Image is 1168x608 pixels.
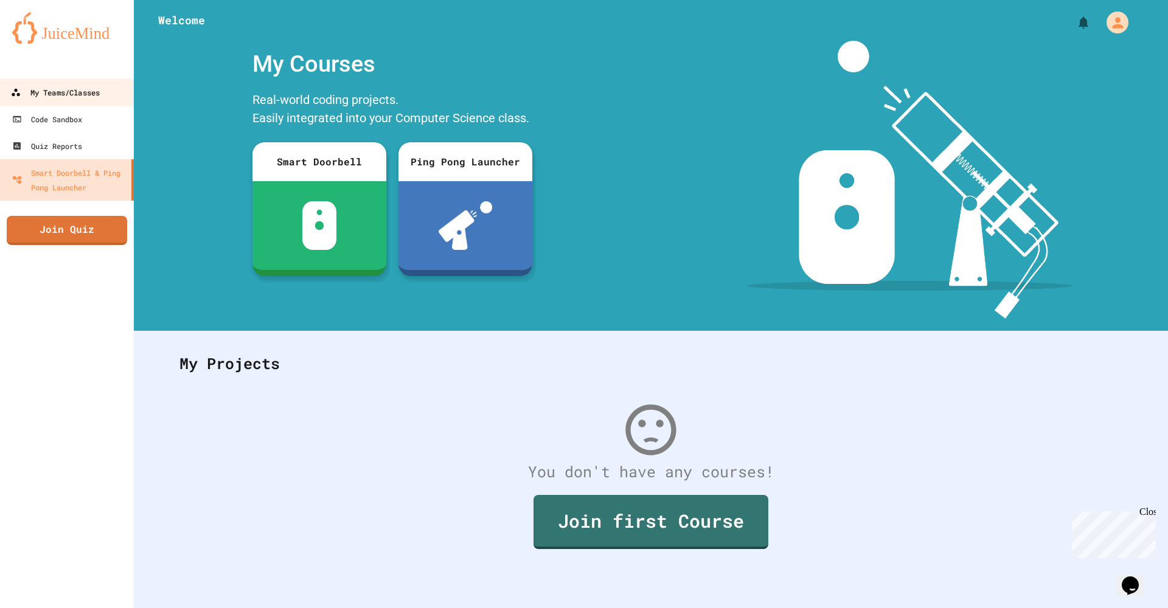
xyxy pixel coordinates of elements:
[746,41,1072,319] img: banner-image-my-projects.png
[167,340,1135,387] div: My Projects
[12,139,82,153] div: Quiz Reports
[1094,9,1131,36] div: My Account
[302,201,337,250] img: sdb-white.svg
[1117,559,1156,596] iframe: chat widget
[5,5,84,77] div: Chat with us now!Close
[398,142,532,181] div: Ping Pong Launcher
[1067,506,1156,558] iframe: chat widget
[167,460,1135,483] div: You don't have any courses!
[534,495,768,549] a: Join first Course
[252,142,386,181] div: Smart Doorbell
[12,165,127,195] div: Smart Doorbell & Ping Pong Launcher
[246,41,538,88] div: My Courses
[7,216,127,245] a: Join Quiz
[246,88,538,133] div: Real-world coding projects. Easily integrated into your Computer Science class.
[11,85,100,100] div: My Teams/Classes
[439,201,493,250] img: ppl-with-ball.png
[1054,12,1094,33] div: My Notifications
[12,12,122,44] img: logo-orange.svg
[12,112,82,126] div: Code Sandbox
